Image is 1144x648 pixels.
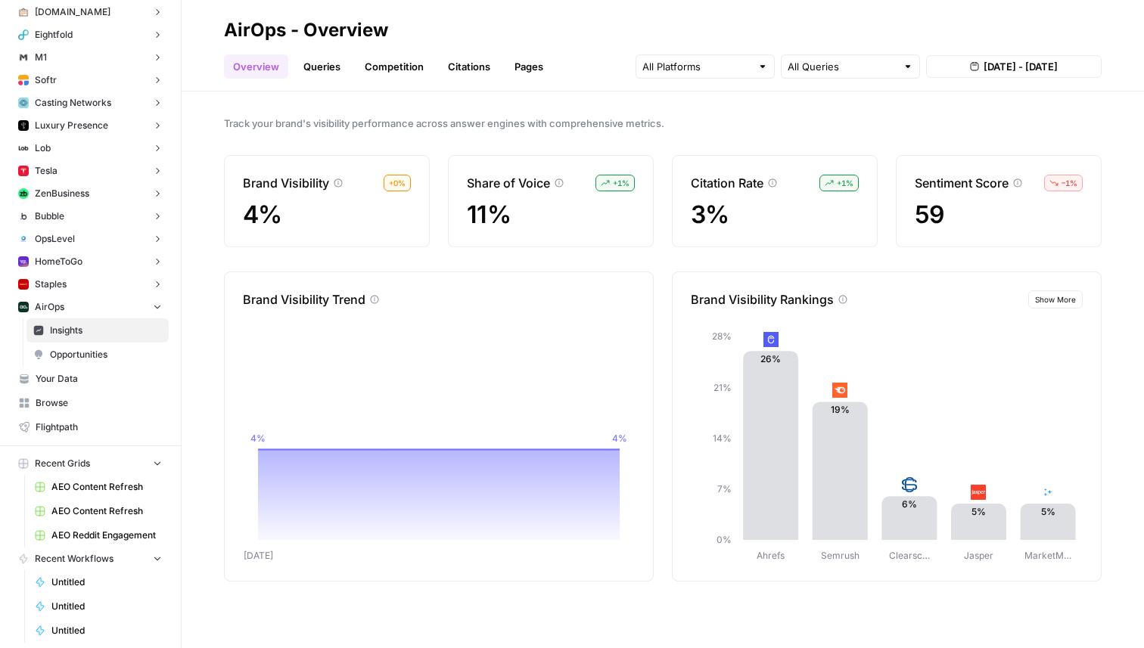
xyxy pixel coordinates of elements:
button: Recent Workflows [12,547,169,570]
span: Show More [1035,293,1076,305]
p: Share of Voice [467,174,550,192]
button: Luxury Presence [12,114,169,137]
a: Untitled [28,570,169,594]
img: fp0dg114vt0u1b5c1qb312y1bryo [971,485,986,500]
tspan: 21% [713,382,732,393]
img: svy77gcjjdc7uhmk89vzedrvhye4 [18,120,29,131]
img: zz52k1ddn99e9weedw6uo4bdphtf [832,383,847,398]
tspan: 28% [712,330,732,342]
img: 7ds9flyfqduh2wtqvmx690h1wasw [18,166,29,176]
span: Untitled [51,600,162,613]
img: c845c9yuzyvwi5puoqu5o4qkn2ly [18,143,29,153]
a: AEO Content Refresh [28,499,169,523]
input: All Queries [788,59,897,74]
span: AEO Reddit Engagement [51,529,162,542]
button: [DOMAIN_NAME] [12,1,169,23]
span: HomeToGo [35,255,82,268]
a: Competition [356,54,433,79]
button: Softr [12,69,169,91]
tspan: 14% [713,433,732,444]
span: 3% [691,200,729,229]
span: Bubble [35,209,64,223]
button: Casting Networks [12,91,169,114]
span: ZenBusiness [35,187,89,200]
tspan: 4% [612,433,627,444]
button: Recent Grids [12,452,169,475]
p: Brand Visibility Rankings [691,290,834,308]
span: AEO Content Refresh [51,480,162,494]
div: AirOps - Overview [224,18,388,42]
span: 59 [915,200,944,229]
img: tl2ackxifao96oo6iuol5997qlbf [902,477,917,492]
tspan: 0% [717,534,732,545]
a: Untitled [28,594,169,619]
button: AirOps [12,296,169,318]
p: Sentiment Score [915,174,1009,192]
span: Softr [35,73,57,87]
span: Luxury Presence [35,119,108,132]
img: vmpcqx2fmvdmwy1o23gvq2azfiwc [18,52,29,63]
text: 5% [971,506,986,517]
input: All Platforms [642,59,751,74]
text: 26% [760,353,781,364]
img: 7dc9v8omtoqmry730cgyi9lm7ris [18,256,29,267]
span: Browse [36,396,162,410]
a: Citations [439,54,499,79]
text: 5% [1041,506,1055,517]
a: Opportunities [26,343,169,367]
span: M1 [35,51,47,64]
p: Brand Visibility Trend [243,290,365,308]
span: Opportunities [50,348,162,361]
button: Tesla [12,160,169,182]
tspan: [DATE] [244,550,273,561]
span: + 1 % [613,177,630,189]
button: Eightfold [12,23,169,46]
a: Browse [12,391,169,415]
span: AEO Content Refresh [51,504,162,518]
span: Eightfold [35,28,73,42]
tspan: Jasper [964,550,993,561]
img: hh7meaiforme47590bv7wxo1t45d [18,7,29,17]
img: 8as9tpzhc348q5rxcvki1oae0hhd [1040,485,1055,500]
span: Flightpath [36,420,162,434]
img: 8f5vzodz3ludql2tbwx8bi1d52yn [18,75,29,85]
span: Staples [35,277,67,291]
button: HomeToGo [12,250,169,273]
a: Queries [294,54,350,79]
button: ZenBusiness [12,182,169,205]
text: 19% [831,404,850,415]
p: Brand Visibility [243,174,329,192]
span: + 0 % [389,177,406,189]
img: 05m09w22jc6cxach36uo5q7oe4kr [18,188,29,199]
tspan: Semrush [821,550,860,561]
span: OpsLevel [35,232,75,246]
span: Casting Networks [35,96,111,110]
span: Lob [35,141,51,155]
tspan: Ahrefs [757,550,785,561]
span: AirOps [35,300,64,314]
tspan: 7% [717,483,732,495]
img: l38ge4hqsz3ncugeacxi3fkp7vky [18,279,29,290]
a: AEO Reddit Engagement [28,523,169,547]
img: u25qovtamnly6sk9lrzerh11n33j [18,29,29,40]
span: 11% [467,200,511,229]
button: Bubble [12,205,169,228]
button: Lob [12,137,169,160]
tspan: 4% [250,433,266,444]
p: Citation Rate [691,174,763,192]
span: Recent Workflows [35,552,113,566]
img: u52dqj6nif9cqx3xe6s2xey3h2g0 [18,234,29,244]
img: en82gte408cjjpk3rc19j1mw467d [18,211,29,222]
button: M1 [12,46,169,69]
img: yjux4x3lwinlft1ym4yif8lrli78 [18,302,29,312]
button: Show More [1028,290,1083,308]
span: 4% [243,200,282,229]
a: Insights [26,318,169,343]
span: Untitled [51,624,162,637]
span: Untitled [51,575,162,589]
img: tzz65mse7x1e4n6fp64we22ez3zb [18,98,29,108]
span: [DOMAIN_NAME] [35,5,110,19]
span: Insights [50,324,162,337]
a: Overview [224,54,288,79]
button: Staples [12,273,169,296]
